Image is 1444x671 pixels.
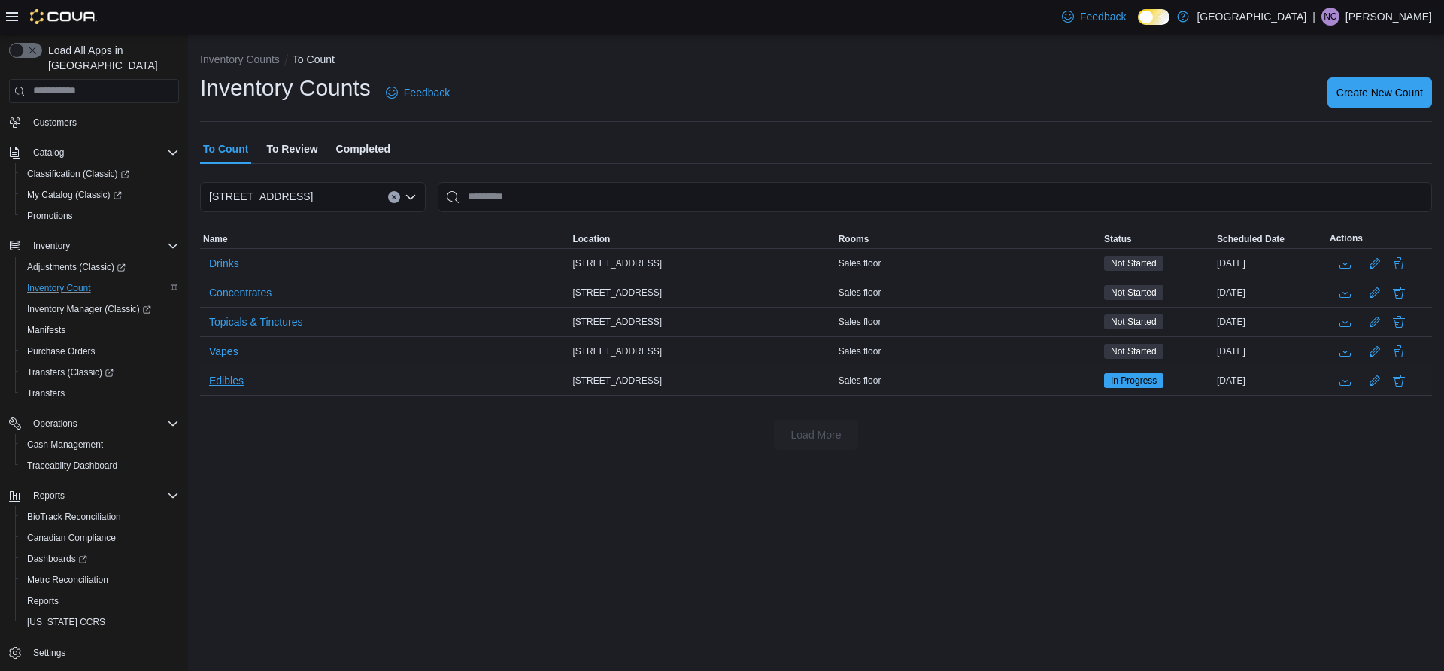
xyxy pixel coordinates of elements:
div: [DATE] [1214,254,1327,272]
span: Catalog [33,147,64,159]
span: Name [203,233,228,245]
div: Sales floor [836,284,1101,302]
button: Topicals & Tinctures [203,311,309,333]
span: BioTrack Reconciliation [27,511,121,523]
input: This is a search bar. After typing your query, hit enter to filter the results lower in the page. [438,182,1432,212]
button: Edit count details [1366,311,1384,333]
span: Adjustments (Classic) [21,258,179,276]
div: [DATE] [1214,342,1327,360]
span: Classification (Classic) [27,168,129,180]
a: Dashboards [21,550,93,568]
p: [PERSON_NAME] [1345,8,1432,26]
span: Metrc Reconciliation [21,571,179,589]
span: Inventory Count [27,282,91,294]
a: Settings [27,644,71,662]
button: Load More [774,420,858,450]
span: Purchase Orders [27,345,96,357]
button: Delete [1390,313,1408,331]
span: In Progress [1104,373,1163,388]
span: Not Started [1104,314,1163,329]
input: Dark Mode [1138,9,1169,25]
span: Not Started [1111,315,1157,329]
span: Dashboards [21,550,179,568]
button: Open list of options [405,191,417,203]
button: To Count [293,53,335,65]
button: [US_STATE] CCRS [15,612,185,633]
button: Drinks [203,252,245,275]
button: Status [1101,230,1214,248]
a: Canadian Compliance [21,529,122,547]
span: Create New Count [1336,85,1423,100]
a: BioTrack Reconciliation [21,508,127,526]
button: Edit count details [1366,281,1384,304]
span: Drinks [209,256,239,271]
button: Edit count details [1366,252,1384,275]
div: [DATE] [1214,284,1327,302]
span: Topicals & Tinctures [209,314,303,329]
button: Cash Management [15,434,185,455]
button: Scheduled Date [1214,230,1327,248]
span: Reports [27,595,59,607]
a: Classification (Classic) [21,165,135,183]
span: Operations [33,417,77,430]
span: Completed [336,134,390,164]
a: Cash Management [21,436,109,454]
button: Clear input [388,191,400,203]
span: [STREET_ADDRESS] [572,345,662,357]
a: Transfers (Classic) [15,362,185,383]
p: | [1312,8,1315,26]
span: Inventory Manager (Classic) [21,300,179,318]
span: Manifests [27,324,65,336]
span: Feedback [1080,9,1126,24]
button: Canadian Compliance [15,527,185,548]
span: [STREET_ADDRESS] [209,187,313,205]
button: BioTrack Reconciliation [15,506,185,527]
div: Sales floor [836,254,1101,272]
span: Not Started [1104,285,1163,300]
span: Not Started [1111,286,1157,299]
button: Settings [3,642,185,663]
h1: Inventory Counts [200,73,371,103]
button: Promotions [15,205,185,226]
span: Concentrates [209,285,272,300]
div: Sales floor [836,313,1101,331]
span: Transfers [27,387,65,399]
a: Adjustments (Classic) [21,258,132,276]
span: To Review [266,134,317,164]
button: Catalog [3,142,185,163]
span: To Count [203,134,248,164]
button: Operations [3,413,185,434]
a: Traceabilty Dashboard [21,457,123,475]
button: Vapes [203,340,244,363]
span: Transfers [21,384,179,402]
img: Cova [30,9,97,24]
button: Delete [1390,342,1408,360]
button: Edibles [203,369,250,392]
span: Canadian Compliance [27,532,116,544]
span: My Catalog (Classic) [27,189,122,201]
span: Not Started [1104,344,1163,359]
span: Cash Management [27,439,103,451]
p: [GEOGRAPHIC_DATA] [1197,8,1306,26]
span: Load More [791,427,842,442]
span: Inventory [33,240,70,252]
span: My Catalog (Classic) [21,186,179,204]
button: Edit count details [1366,340,1384,363]
span: Promotions [27,210,73,222]
span: Settings [27,643,179,662]
a: Purchase Orders [21,342,102,360]
a: [US_STATE] CCRS [21,613,111,631]
nav: An example of EuiBreadcrumbs [200,52,1432,70]
span: Transfers (Classic) [21,363,179,381]
button: Reports [27,487,71,505]
button: Metrc Reconciliation [15,569,185,591]
span: [STREET_ADDRESS] [572,287,662,299]
a: Feedback [1056,2,1132,32]
span: [US_STATE] CCRS [27,616,105,628]
a: Transfers [21,384,71,402]
button: Purchase Orders [15,341,185,362]
button: Traceabilty Dashboard [15,455,185,476]
span: Classification (Classic) [21,165,179,183]
span: [STREET_ADDRESS] [572,257,662,269]
button: Reports [15,591,185,612]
